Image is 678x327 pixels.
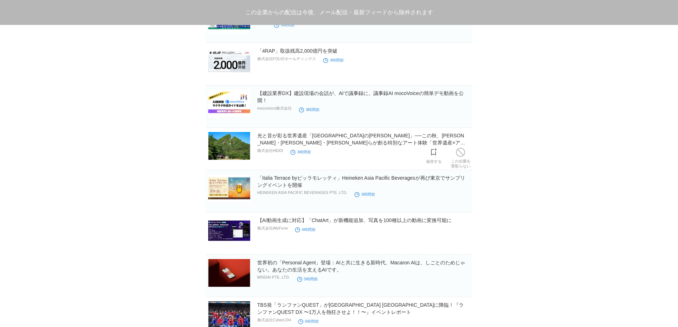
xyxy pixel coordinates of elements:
time: 3時間前 [290,150,311,154]
time: 6時間前 [298,319,319,323]
time: 3時間前 [274,23,295,27]
time: 4時間前 [295,227,316,232]
img: 世界初の「Personal Agent」登場：AIと共に生きる新時代、Macaron AIは、しごとのためじゃない。あなたの生活を支えるAIです。 [208,259,250,287]
img: 光と音が彩る世界遺産「佐渡島の金山」──この秋、蜷川実花・宮田裕章・桑名功らが創る特別なアート体験「世界遺産×アートプロジェクト」の実施決定 [208,132,250,160]
time: 3時間前 [354,192,375,196]
time: 3時間前 [323,58,344,62]
a: 「Italia Terrace byビッラモレッティ」Heineken Asia Pacific Beveragesが再び東京でサンプリングイベントを開催 [257,175,465,188]
p: MINDAI PTE. LTD. [257,275,290,279]
a: 「4RAP」取扱残高2,000億円を突破 [257,48,338,54]
p: HEINEKEN ASIA PACIFIC BEVERAGES PTE. LTD. [257,190,347,195]
a: 保存する [426,146,442,164]
img: 「Italia Terrace byビッラモレッティ」Heineken Asia Pacific Beveragesが再び東京でサンプリングイベントを開催 [208,174,250,202]
a: 光と音が彩る世界遺産「[GEOGRAPHIC_DATA]の[PERSON_NAME]」──この秋、[PERSON_NAME]・[PERSON_NAME]・[PERSON_NAME]らが創る特別な... [257,133,466,153]
time: 3時間前 [299,107,320,112]
p: 株式会社CyberLDH [257,317,291,323]
p: mocomoco株式会社 [257,106,292,111]
img: 【建設業界DX】建設現場の会話が、AIで議事録に。議事録AI mocoVoiceの簡単デモ動画を公開！ [208,90,250,117]
img: 【AI動画生成に対応】「ChatArt」が新機能追加、写真を100種以上の動画に変換可能に [208,217,250,244]
a: 【建設業界DX】建設現場の会話が、AIで議事録に。議事録AI mocoVoiceの簡単デモ動画を公開！ [257,90,464,103]
img: 「4RAP」取扱残高2,000億円を突破 [208,47,250,75]
p: 株式会社HEIDI [257,148,283,153]
p: 株式会社iMyFone [257,226,288,231]
a: この企業を受取らない [451,146,471,169]
a: 世界初の「Personal Agent」登場：AIと共に生きる新時代、Macaron AIは、しごとのためじゃない。あなたの生活を支えるAIです。 [257,260,466,273]
a: TBS発「ランファンQUEST」が[GEOGRAPHIC_DATA] [GEOGRAPHIC_DATA]に降臨！『ランファンQUEST DX 〜1万人を熱狂させよ！！〜』イベントレポート [257,302,464,315]
a: 【AI動画生成に対応】「ChatArt」が新機能追加、写真を100種以上の動画に変換可能に [257,217,452,223]
time: 5時間前 [297,277,318,281]
p: 株式会社FOLIOホールディングス [257,56,316,62]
